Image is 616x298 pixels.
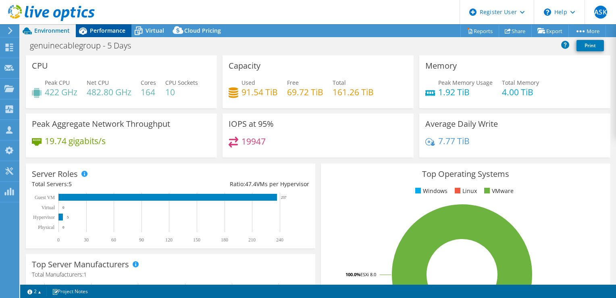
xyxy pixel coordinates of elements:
[594,6,607,19] span: ASK
[83,271,87,278] span: 1
[576,40,604,51] a: Print
[438,79,493,86] span: Peak Memory Usage
[146,27,164,34] span: Virtual
[193,237,200,243] text: 150
[32,170,78,178] h3: Server Roles
[425,61,457,70] h3: Memory
[229,120,274,128] h3: IOPS at 95%
[33,214,55,220] text: Hypervisor
[568,25,606,37] a: More
[141,79,156,86] span: Cores
[241,79,255,86] span: Used
[438,88,493,97] h4: 1.92 TiB
[26,41,144,50] h1: genuinecablegroup - 5 Days
[502,79,539,86] span: Total Memory
[502,88,539,97] h4: 4.00 TiB
[62,206,65,210] text: 0
[333,88,374,97] h4: 161.26 TiB
[141,88,156,97] h4: 164
[165,79,198,86] span: CPU Sockets
[139,237,144,243] text: 90
[45,136,106,145] h4: 19.74 gigabits/s
[241,88,278,97] h4: 91.54 TiB
[32,270,309,279] h4: Total Manufacturers:
[287,88,323,97] h4: 69.72 TiB
[32,120,170,128] h3: Peak Aggregate Network Throughput
[62,225,65,229] text: 0
[413,187,447,195] li: Windows
[544,8,551,16] svg: \n
[245,180,256,188] span: 47.4
[438,136,470,145] h4: 7.77 TiB
[165,237,173,243] text: 120
[327,170,604,178] h3: Top Operating Systems
[67,215,69,219] text: 5
[84,237,89,243] text: 30
[34,27,70,34] span: Environment
[482,187,514,195] li: VMware
[531,25,569,37] a: Export
[87,88,131,97] h4: 482.80 GHz
[87,79,109,86] span: Net CPU
[45,88,77,97] h4: 422 GHz
[165,88,198,97] h4: 10
[360,271,376,277] tspan: ESXi 8.0
[45,79,70,86] span: Peak CPU
[425,120,498,128] h3: Average Daily Write
[453,187,477,195] li: Linux
[42,205,55,210] text: Virtual
[248,237,256,243] text: 210
[171,180,309,189] div: Ratio: VMs per Hypervisor
[281,195,287,199] text: 237
[460,25,499,37] a: Reports
[184,27,221,34] span: Cloud Pricing
[69,180,72,188] span: 5
[333,79,346,86] span: Total
[111,237,116,243] text: 60
[32,260,129,269] h3: Top Server Manufacturers
[276,237,283,243] text: 240
[35,195,55,200] text: Guest VM
[345,271,360,277] tspan: 100.0%
[287,79,299,86] span: Free
[90,27,125,34] span: Performance
[46,286,94,296] a: Project Notes
[22,286,47,296] a: 2
[32,61,48,70] h3: CPU
[241,137,266,146] h4: 19947
[221,237,228,243] text: 180
[38,225,54,230] text: Physical
[32,180,171,189] div: Total Servers:
[57,237,60,243] text: 0
[229,61,260,70] h3: Capacity
[499,25,532,37] a: Share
